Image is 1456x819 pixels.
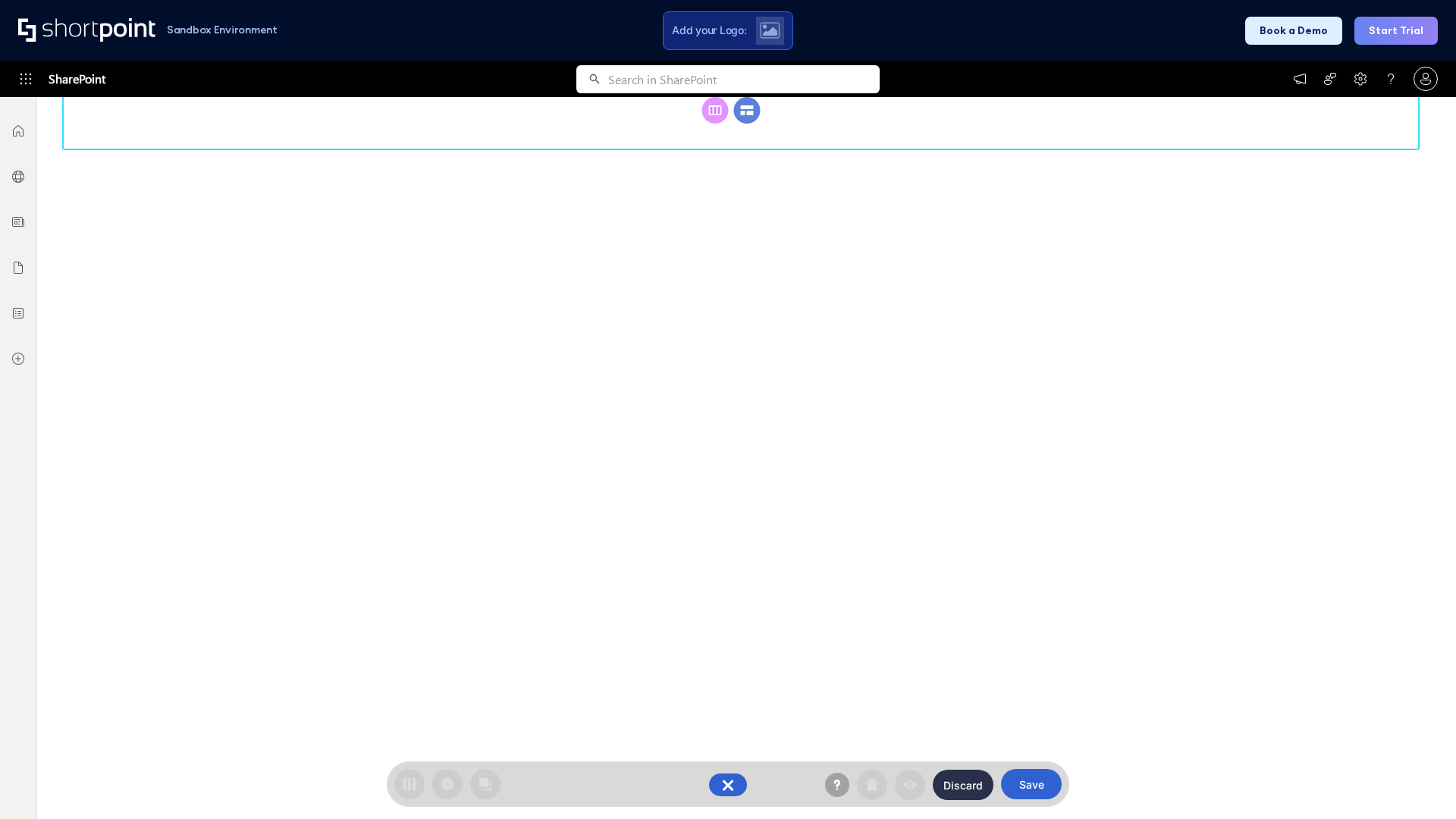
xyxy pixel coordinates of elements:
h1: Sandbox Environment [167,26,278,34]
span: SharePoint [49,61,105,97]
input: Search in SharePoint [608,65,880,93]
iframe: Chat Widget [1380,746,1456,819]
button: Discard [933,770,993,800]
img: Upload logo [760,22,780,39]
span: Add your Logo: [672,24,746,37]
button: Save [1001,769,1062,799]
button: Book a Demo [1245,17,1342,45]
button: Start Trial [1354,17,1438,45]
